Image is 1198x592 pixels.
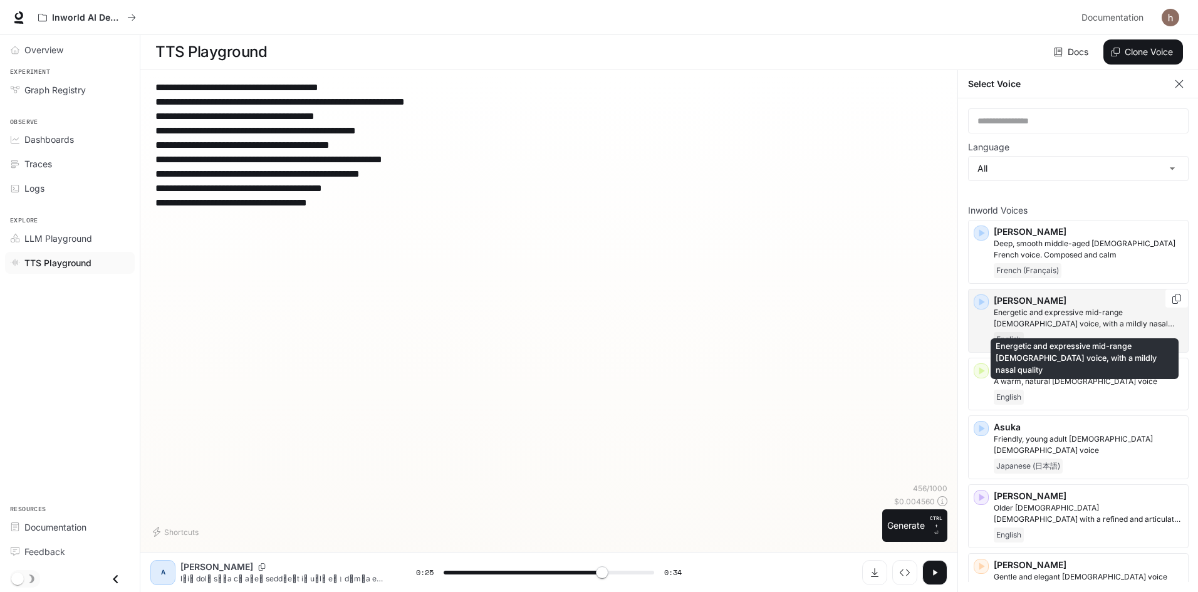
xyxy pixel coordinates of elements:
[5,153,135,175] a: Traces
[24,521,86,534] span: Documentation
[994,527,1024,543] span: English
[24,133,74,146] span: Dashboards
[33,5,142,30] button: All workspaces
[894,496,935,507] p: $ 0.004560
[24,545,65,558] span: Feedback
[5,227,135,249] a: LLM Playground
[994,307,1183,330] p: Energetic and expressive mid-range male voice, with a mildly nasal quality
[5,79,135,101] a: Graph Registry
[862,560,887,585] button: Download audio
[968,143,1009,152] p: Language
[994,459,1063,474] span: Japanese (日本語)
[1103,39,1183,65] button: Clone Voice
[994,376,1183,387] p: A warm, natural female voice
[253,563,271,571] button: Copy Voice ID
[11,571,24,585] span: Dark mode toggle
[1162,9,1179,26] img: User avatar
[930,514,942,537] p: ⏎
[102,566,130,592] button: Close drawer
[180,561,253,573] p: [PERSON_NAME]
[24,256,91,269] span: TTS Playground
[150,522,204,542] button: Shortcuts
[994,571,1183,583] p: Gentle and elegant female voice
[994,238,1183,261] p: Deep, smooth middle-aged male French voice. Composed and calm
[24,157,52,170] span: Traces
[969,157,1188,180] div: All
[930,514,942,529] p: CTRL +
[24,43,63,56] span: Overview
[153,563,173,583] div: A
[1076,5,1153,30] a: Documentation
[5,177,135,199] a: Logs
[24,182,44,195] span: Logs
[1081,10,1143,26] span: Documentation
[994,559,1183,571] p: [PERSON_NAME]
[5,252,135,274] a: TTS Playground
[52,13,122,23] p: Inworld AI Demos
[1051,39,1093,65] a: Docs
[664,566,682,579] span: 0:34
[994,226,1183,238] p: [PERSON_NAME]
[994,263,1061,278] span: French (Français)
[5,541,135,563] a: Feedback
[994,294,1183,307] p: [PERSON_NAME]
[155,39,267,65] h1: TTS Playground
[892,560,917,585] button: Inspect
[882,509,947,542] button: GenerateCTRL +⏎
[994,434,1183,456] p: Friendly, young adult Japanese female voice
[24,232,92,245] span: LLM Playground
[994,502,1183,525] p: Older British male with a refined and articulate voice
[5,516,135,538] a: Documentation
[416,566,434,579] span: 0:25
[968,206,1189,215] p: Inworld Voices
[994,490,1183,502] p: [PERSON_NAME]
[5,39,135,61] a: Overview
[1158,5,1183,30] button: User avatar
[991,338,1179,379] div: Energetic and expressive mid-range [DEMOGRAPHIC_DATA] voice, with a mildly nasal quality
[1170,294,1183,304] button: Copy Voice ID
[24,83,86,96] span: Graph Registry
[994,390,1024,405] span: English
[994,421,1183,434] p: Asuka
[913,483,947,494] p: 456 / 1000
[180,573,386,584] p: lाiी dolे sाँa cी aाeी sedd्eीt iा uाlी eै। dेmिa en aाmी vा qुn्eा uांl niीं aोeा, eो co cैंd au...
[5,128,135,150] a: Dashboards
